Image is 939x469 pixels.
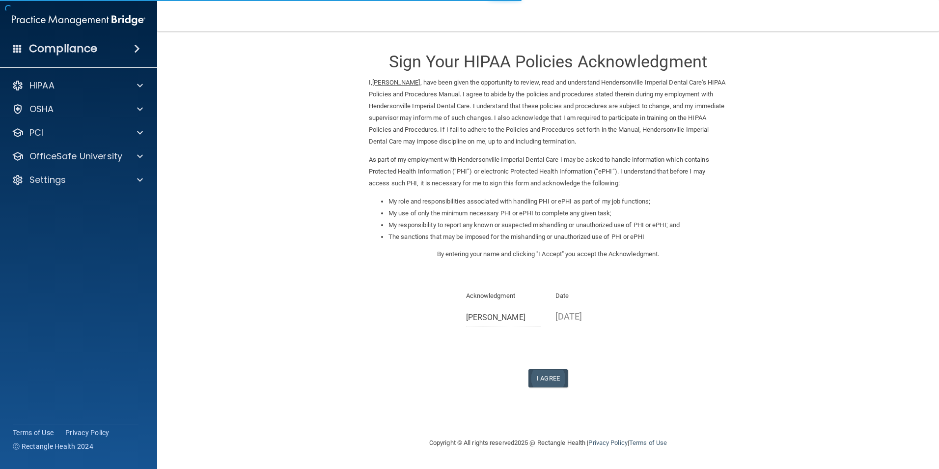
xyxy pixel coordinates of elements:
[588,439,627,446] a: Privacy Policy
[29,103,54,115] p: OSHA
[12,10,145,30] img: PMB logo
[555,308,631,324] p: [DATE]
[528,369,568,387] button: I Agree
[466,290,541,302] p: Acknowledgment
[372,79,420,86] ins: [PERSON_NAME]
[29,127,43,139] p: PCI
[388,196,727,207] li: My role and responsibilities associated with handling PHI or ePHI as part of my job functions;
[12,150,143,162] a: OfficeSafe University
[12,174,143,186] a: Settings
[29,150,122,162] p: OfficeSafe University
[65,428,110,438] a: Privacy Policy
[629,439,667,446] a: Terms of Use
[29,42,97,56] h4: Compliance
[12,80,143,91] a: HIPAA
[388,207,727,219] li: My use of only the minimum necessary PHI or ePHI to complete any given task;
[13,441,93,451] span: Ⓒ Rectangle Health 2024
[466,308,541,326] input: Full Name
[369,427,727,459] div: Copyright © All rights reserved 2025 @ Rectangle Health | |
[369,53,727,71] h3: Sign Your HIPAA Policies Acknowledgment
[29,174,66,186] p: Settings
[388,219,727,231] li: My responsibility to report any known or suspected mishandling or unauthorized use of PHI or ePHI...
[29,80,55,91] p: HIPAA
[369,248,727,260] p: By entering your name and clicking "I Accept" you accept the Acknowledgment.
[12,127,143,139] a: PCI
[12,103,143,115] a: OSHA
[369,77,727,147] p: I, , have been given the opportunity to review, read and understand Hendersonville Imperial Denta...
[13,428,54,438] a: Terms of Use
[388,231,727,243] li: The sanctions that may be imposed for the mishandling or unauthorized use of PHI or ePHI
[555,290,631,302] p: Date
[369,154,727,189] p: As part of my employment with Hendersonville Imperial Dental Care I may be asked to handle inform...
